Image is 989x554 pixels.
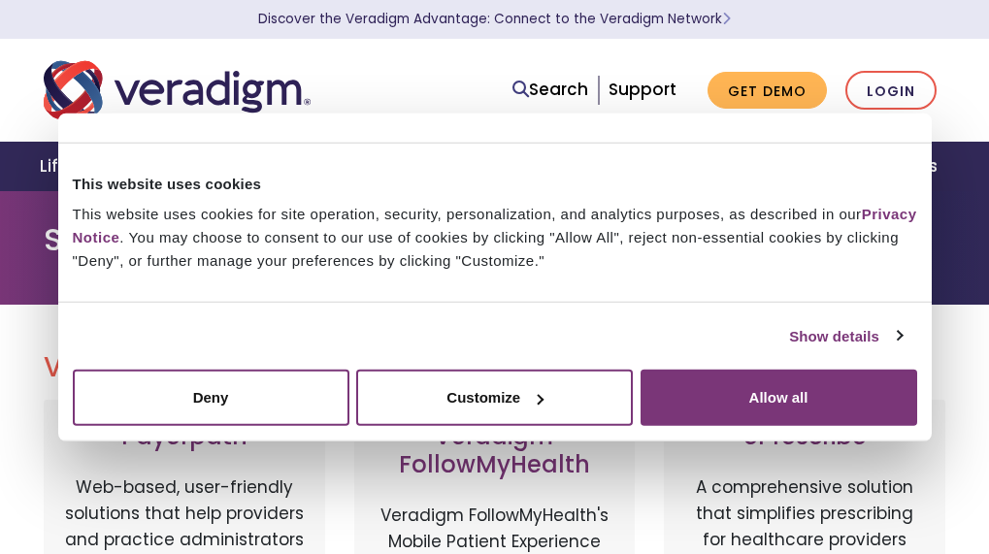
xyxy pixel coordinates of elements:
h1: Solution Login [44,221,946,258]
h3: Veradigm FollowMyHealth [374,423,616,479]
a: Life Sciences [28,142,166,191]
h2: Veradigm Solutions [44,351,946,384]
img: Veradigm logo [44,58,311,122]
a: Support [609,78,676,101]
button: Deny [73,370,349,426]
a: Login [845,71,937,111]
a: Search [512,77,588,103]
div: This website uses cookies for site operation, security, personalization, and analytics purposes, ... [73,203,917,273]
div: This website uses cookies [73,172,917,195]
a: Privacy Notice [73,206,917,245]
a: Discover the Veradigm Advantage: Connect to the Veradigm NetworkLearn More [258,10,731,28]
a: Get Demo [708,72,827,110]
span: Learn More [722,10,731,28]
a: Show details [789,324,902,347]
h3: ePrescribe [683,423,926,451]
h3: Payerpath [63,423,306,451]
button: Customize [356,370,633,426]
button: Allow all [641,370,917,426]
